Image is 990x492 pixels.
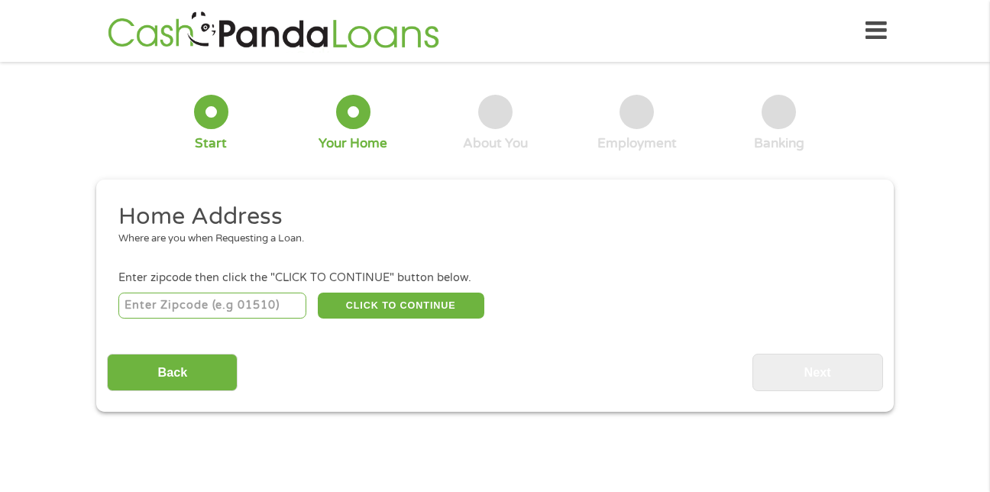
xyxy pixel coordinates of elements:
[318,293,484,319] button: CLICK TO CONTINUE
[463,135,528,152] div: About You
[103,9,444,53] img: GetLoanNow Logo
[754,135,804,152] div: Banking
[195,135,227,152] div: Start
[597,135,677,152] div: Employment
[118,293,307,319] input: Enter Zipcode (e.g 01510)
[118,270,872,286] div: Enter zipcode then click the "CLICK TO CONTINUE" button below.
[752,354,883,391] input: Next
[118,202,861,232] h2: Home Address
[319,135,387,152] div: Your Home
[107,354,238,391] input: Back
[118,231,861,247] div: Where are you when Requesting a Loan.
